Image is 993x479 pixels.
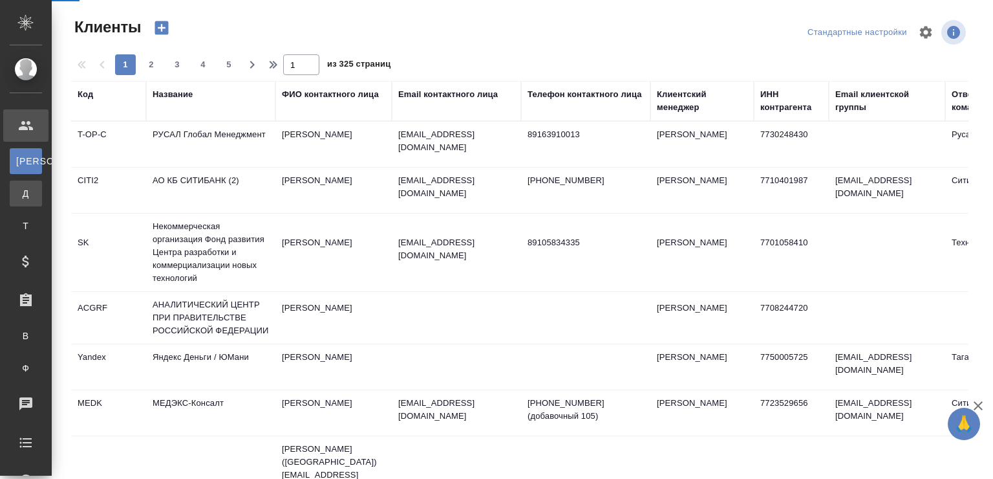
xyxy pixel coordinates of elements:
[71,230,146,275] td: SK
[146,17,177,39] button: Создать
[275,168,392,213] td: [PERSON_NAME]
[167,54,187,75] button: 3
[650,122,754,167] td: [PERSON_NAME]
[754,122,829,167] td: 7730248430
[141,58,162,71] span: 2
[650,168,754,213] td: [PERSON_NAME]
[327,56,390,75] span: из 325 страниц
[16,329,36,342] span: В
[193,54,213,75] button: 4
[10,355,42,381] a: Ф
[398,128,515,154] p: [EMAIL_ADDRESS][DOMAIN_NAME]
[10,213,42,239] a: Т
[657,88,747,114] div: Клиентский менеджер
[528,174,644,187] p: [PHONE_NUMBER]
[146,214,275,291] td: Некоммерческая организация Фонд развития Центра разработки и коммерциализации новых технологий
[398,174,515,200] p: [EMAIL_ADDRESS][DOMAIN_NAME]
[398,397,515,423] p: [EMAIL_ADDRESS][DOMAIN_NAME]
[16,187,36,200] span: Д
[275,230,392,275] td: [PERSON_NAME]
[71,390,146,436] td: MEDK
[193,58,213,71] span: 4
[71,168,146,213] td: CITI2
[219,54,239,75] button: 5
[650,295,754,340] td: [PERSON_NAME]
[754,295,829,340] td: 7708244720
[275,390,392,436] td: [PERSON_NAME]
[650,230,754,275] td: [PERSON_NAME]
[528,397,644,423] p: [PHONE_NUMBER] (добавочный 105)
[275,122,392,167] td: [PERSON_NAME]
[219,58,239,71] span: 5
[528,128,644,141] p: 89163910013
[650,344,754,390] td: [PERSON_NAME]
[10,323,42,349] a: В
[71,295,146,340] td: ACGRF
[760,88,822,114] div: ИНН контрагента
[835,88,939,114] div: Email клиентской группы
[275,344,392,390] td: [PERSON_NAME]
[167,58,187,71] span: 3
[141,54,162,75] button: 2
[829,168,945,213] td: [EMAIL_ADDRESS][DOMAIN_NAME]
[153,88,193,101] div: Название
[398,88,498,101] div: Email контактного лица
[953,410,975,438] span: 🙏
[528,236,644,249] p: 89105834335
[71,344,146,390] td: Yandex
[16,362,36,375] span: Ф
[754,168,829,213] td: 7710401987
[528,88,642,101] div: Телефон контактного лица
[941,20,968,45] span: Посмотреть информацию
[78,88,93,101] div: Код
[10,148,42,174] a: [PERSON_NAME]
[146,168,275,213] td: АО КБ СИТИБАНК (2)
[754,344,829,390] td: 7750005725
[754,390,829,436] td: 7723529656
[754,230,829,275] td: 7701058410
[146,122,275,167] td: РУСАЛ Глобал Менеджмент
[146,344,275,390] td: Яндекс Деньги / ЮМани
[10,181,42,206] a: Д
[16,219,36,232] span: Т
[275,295,392,340] td: [PERSON_NAME]
[829,344,945,390] td: [EMAIL_ADDRESS][DOMAIN_NAME]
[829,390,945,436] td: [EMAIL_ADDRESS][DOMAIN_NAME]
[71,122,146,167] td: T-OP-C
[650,390,754,436] td: [PERSON_NAME]
[282,88,379,101] div: ФИО контактного лица
[398,236,515,262] p: [EMAIL_ADDRESS][DOMAIN_NAME]
[910,17,941,48] span: Настроить таблицу
[16,155,36,168] span: [PERSON_NAME]
[804,23,910,43] div: split button
[71,17,141,38] span: Клиенты
[948,408,980,440] button: 🙏
[146,292,275,344] td: АНАЛИТИЧЕСКИЙ ЦЕНТР ПРИ ПРАВИТЕЛЬСТВЕ РОССИЙСКОЙ ФЕДЕРАЦИИ
[146,390,275,436] td: МЕДЭКС-Консалт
